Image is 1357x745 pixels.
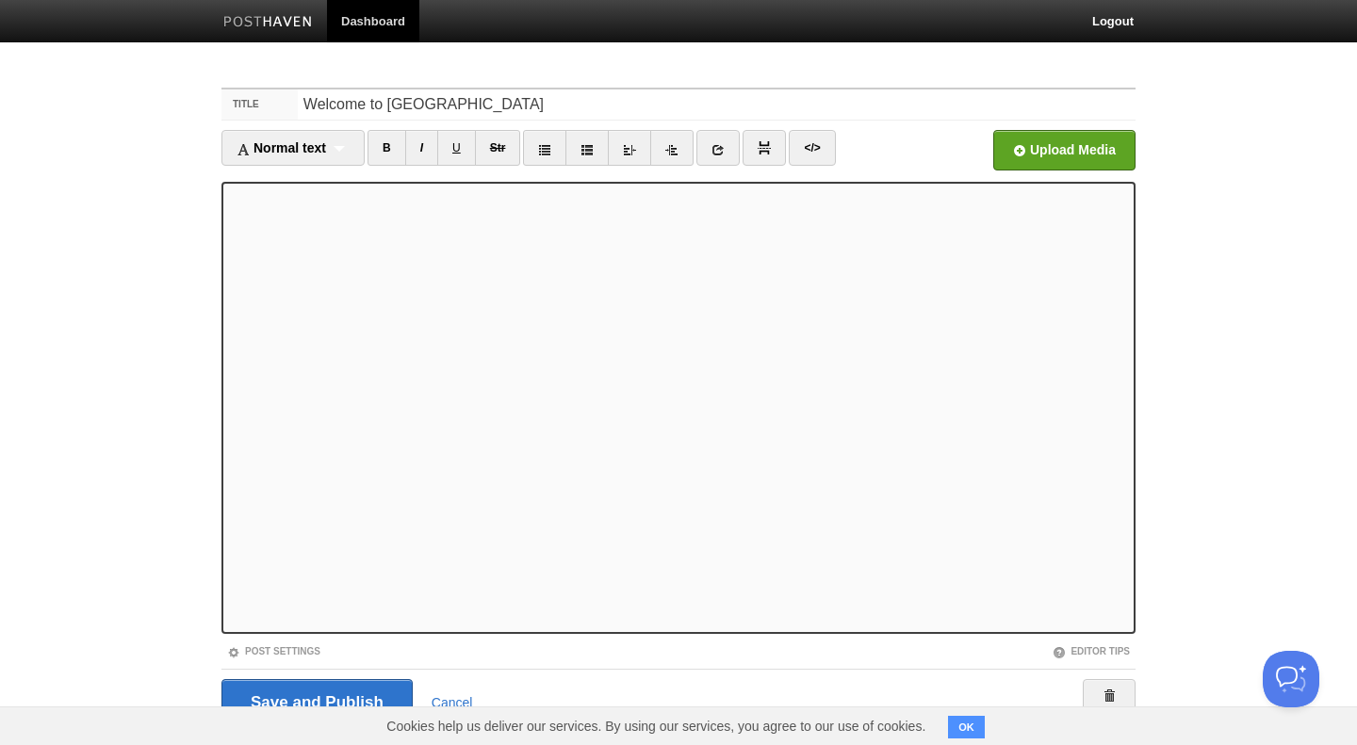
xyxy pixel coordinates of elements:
[368,130,406,166] a: B
[221,679,413,726] input: Save and Publish
[437,130,476,166] a: U
[1263,651,1319,707] iframe: Help Scout Beacon - Open
[475,130,521,166] a: Str
[221,89,298,120] label: Title
[789,130,835,166] a: </>
[432,695,473,710] a: Cancel
[368,707,944,745] span: Cookies help us deliver our services. By using our services, you agree to our use of cookies.
[948,716,985,738] button: OK
[405,130,438,166] a: I
[758,141,771,154] img: pagebreak-icon.png
[223,16,313,30] img: Posthaven-bar
[490,141,506,154] del: Str
[237,140,326,155] span: Normal text
[1053,646,1130,656] a: Editor Tips
[227,646,320,656] a: Post Settings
